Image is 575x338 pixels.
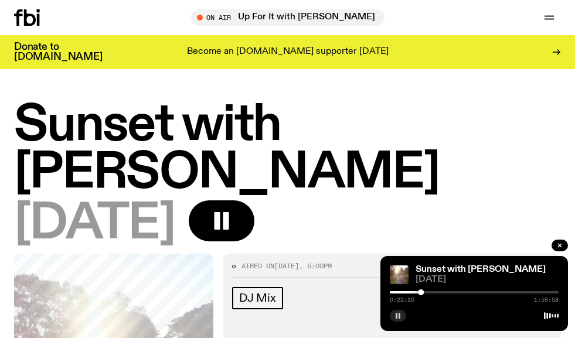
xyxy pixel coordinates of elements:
span: Aired on [241,261,274,271]
span: , 6:00pm [299,261,332,271]
h3: Donate to [DOMAIN_NAME] [14,42,103,62]
span: [DATE] [416,275,559,284]
span: 1:59:58 [534,297,559,303]
p: Become an [DOMAIN_NAME] supporter [DATE] [187,47,389,57]
span: [DATE] [14,200,175,248]
h1: Sunset with [PERSON_NAME] [14,102,561,197]
span: [DATE] [274,261,299,271]
span: 0:22:10 [390,297,414,303]
button: On AirUp For It with [PERSON_NAME] [191,9,385,26]
a: DJ Mix [232,287,283,309]
span: DJ Mix [239,292,276,305]
a: Sunset with [PERSON_NAME] [416,265,546,274]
